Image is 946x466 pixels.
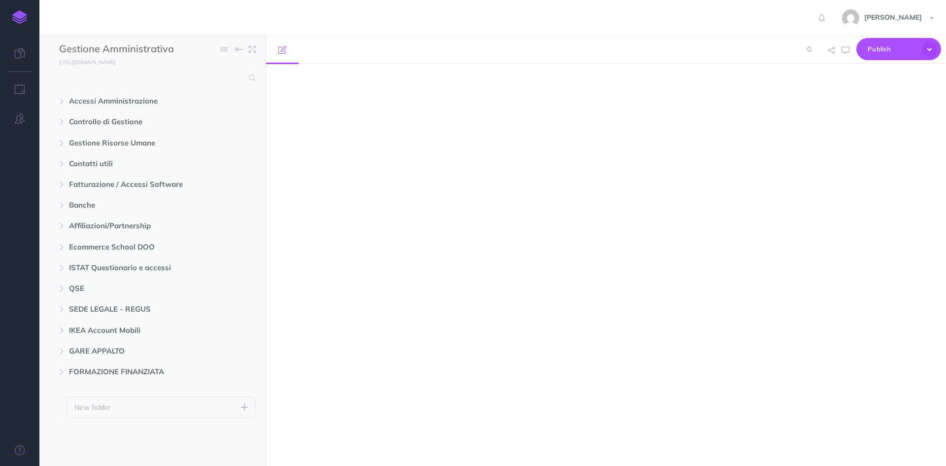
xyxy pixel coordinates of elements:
img: 773ddf364f97774a49de44848d81cdba.jpg [842,9,859,27]
span: Fatturazione / Accessi Software [69,179,194,190]
span: IKEA Account Mobili [69,324,194,336]
span: Affiliazioni/Partnership [69,220,194,232]
button: Publish [856,38,941,60]
img: logo-mark.svg [12,10,27,24]
span: Publish [868,41,917,57]
input: Search [59,69,243,87]
span: Controllo di Gestione [69,116,194,128]
span: Accessi Amministrazione [69,95,194,107]
small: [URL][DOMAIN_NAME] [59,59,115,66]
span: QSE [69,283,194,294]
input: Documentation Name [59,42,175,57]
span: GARE APPALTO [69,345,194,357]
span: Contatti utili [69,158,194,170]
span: [PERSON_NAME] [859,13,927,22]
span: Banche [69,199,194,211]
p: New folder [74,402,111,413]
button: New folder [67,397,256,418]
span: Ecommerce School DOO [69,241,194,253]
span: SEDE LEGALE - REGUS [69,303,194,315]
a: [URL][DOMAIN_NAME] [39,57,125,67]
span: ISTAT Questionario e accessi [69,262,194,274]
span: Gestione Risorse Umane [69,137,194,149]
span: FORMAZIONE FINANZIATA [69,366,194,378]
